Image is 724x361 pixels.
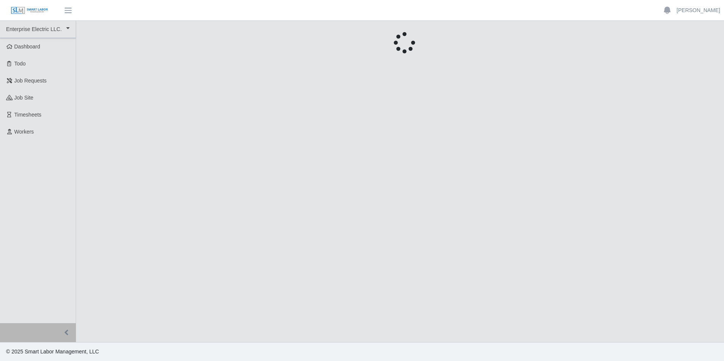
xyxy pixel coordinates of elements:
span: Timesheets [14,112,42,118]
a: [PERSON_NAME] [677,6,720,14]
span: job site [14,95,34,101]
span: © 2025 Smart Labor Management, LLC [6,349,99,355]
img: SLM Logo [11,6,48,15]
span: Job Requests [14,78,47,84]
span: Dashboard [14,44,41,50]
span: Workers [14,129,34,135]
span: Todo [14,61,26,67]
